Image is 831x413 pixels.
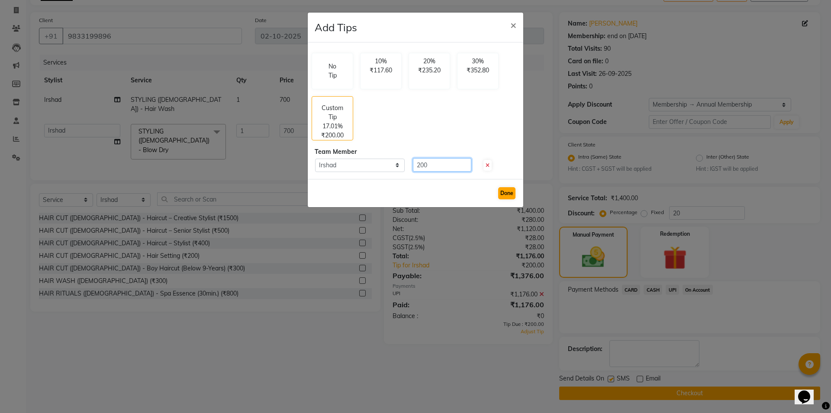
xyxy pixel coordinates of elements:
[795,378,822,404] iframe: chat widget
[322,122,343,131] p: 17.01%
[366,66,396,75] p: ₹117.60
[503,13,523,37] button: Close
[510,18,516,31] span: ×
[317,104,348,122] p: Custom Tip
[321,131,344,140] p: ₹200.00
[326,62,339,80] p: No Tip
[315,148,357,156] span: Team Member
[366,57,396,66] p: 10%
[498,187,515,199] button: Done
[463,66,493,75] p: ₹352.80
[414,57,444,66] p: 20%
[315,20,357,35] h4: Add Tips
[463,57,493,66] p: 30%
[414,66,444,75] p: ₹235.20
